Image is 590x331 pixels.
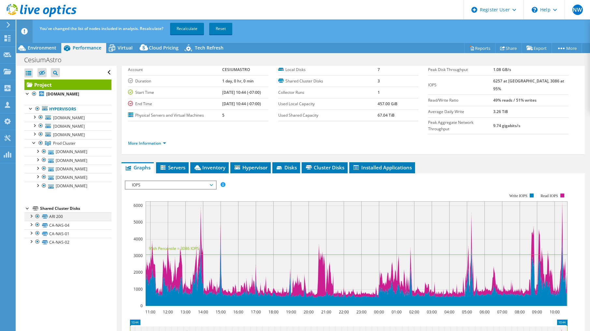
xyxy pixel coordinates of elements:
[532,309,542,315] text: 09:00
[497,309,507,315] text: 07:00
[24,113,111,122] a: [DOMAIN_NAME]
[134,236,143,242] text: 4000
[149,246,199,251] text: 95th Percentile = 3086 IOPS
[134,219,143,225] text: 5000
[222,67,250,72] b: CESIUMASTRO
[134,253,143,258] text: 3000
[222,78,254,84] b: 1 day, 0 hr, 0 min
[278,78,378,84] label: Shared Cluster Disks
[129,181,212,189] span: IOPS
[552,43,582,53] a: More
[163,309,173,315] text: 12:00
[428,66,493,73] label: Peak Disk Throughput
[339,309,349,315] text: 22:00
[493,78,564,92] b: 6257 at [GEOGRAPHIC_DATA], 3086 at 95%
[195,45,223,51] span: Tech Refresh
[145,309,155,315] text: 11:00
[140,303,143,309] text: 0
[159,164,185,171] span: Servers
[532,7,538,13] svg: \n
[493,97,537,103] b: 49% reads / 51% writes
[493,67,511,72] b: 1.08 GB/s
[409,309,419,315] text: 02:00
[428,82,493,88] label: IOPS
[149,45,179,51] span: Cloud Pricing
[24,238,111,246] a: CA-NAS-02
[128,112,222,119] label: Physical Servers and Virtual Machines
[118,45,133,51] span: Virtual
[522,43,552,53] a: Export
[24,122,111,130] a: [DOMAIN_NAME]
[378,101,397,107] b: 457.00 GiB
[198,309,208,315] text: 14:00
[278,89,378,96] label: Collector Runs
[392,309,402,315] text: 01:00
[464,43,496,53] a: Reports
[24,79,111,90] a: Project
[444,309,454,315] text: 04:00
[128,89,222,96] label: Start Time
[515,309,525,315] text: 08:00
[222,101,261,107] b: [DATE] 10:44 (-07:00)
[24,105,111,113] a: Hypervisors
[209,23,232,35] a: Reset
[24,90,111,98] a: [DOMAIN_NAME]
[493,109,508,114] b: 3.26 TiB
[128,66,222,73] label: Account
[128,140,166,146] a: More Information
[278,101,378,107] label: Used Local Capacity
[180,309,191,315] text: 13:00
[21,56,72,64] h1: CesiumAstro
[356,309,367,315] text: 23:00
[276,164,297,171] span: Disks
[24,221,111,229] a: CA-NAS-04
[378,78,380,84] b: 3
[24,173,111,181] a: [DOMAIN_NAME]
[125,164,151,171] span: Graphs
[304,309,314,315] text: 20:00
[378,90,380,95] b: 1
[24,148,111,156] a: [DOMAIN_NAME]
[378,112,395,118] b: 67.04 TiB
[374,309,384,315] text: 00:00
[462,309,472,315] text: 05:00
[24,130,111,139] a: [DOMAIN_NAME]
[24,212,111,221] a: ARI 200
[321,309,331,315] text: 21:00
[428,108,493,115] label: Average Daily Write
[73,45,101,51] span: Performance
[427,309,437,315] text: 03:00
[480,309,490,315] text: 06:00
[572,5,583,15] span: NW
[509,194,527,198] text: Write IOPS
[251,309,261,315] text: 17:00
[24,182,111,190] a: [DOMAIN_NAME]
[194,164,225,171] span: Inventory
[222,90,261,95] b: [DATE] 10:44 (-07:00)
[550,309,560,315] text: 10:00
[222,112,224,118] b: 5
[40,205,111,212] div: Shared Cluster Disks
[278,112,378,119] label: Used Shared Capacity
[286,309,296,315] text: 19:00
[134,203,143,208] text: 6000
[216,309,226,315] text: 15:00
[28,45,56,51] span: Environment
[170,23,204,35] a: Recalculate
[378,67,380,72] b: 7
[305,164,344,171] span: Cluster Disks
[53,140,76,146] span: Prod Cluster
[234,164,267,171] span: Hypervisor
[134,286,143,292] text: 1000
[128,78,222,84] label: Duration
[46,91,79,97] b: [DOMAIN_NAME]
[40,26,163,31] span: You've changed the list of nodes included in analysis. Recalculate?
[24,165,111,173] a: [DOMAIN_NAME]
[493,123,520,128] b: 9.74 gigabits/s
[53,123,85,129] span: [DOMAIN_NAME]
[233,309,243,315] text: 16:00
[428,97,493,104] label: Read/Write Ratio
[53,132,85,137] span: [DOMAIN_NAME]
[495,43,522,53] a: Share
[134,269,143,275] text: 2000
